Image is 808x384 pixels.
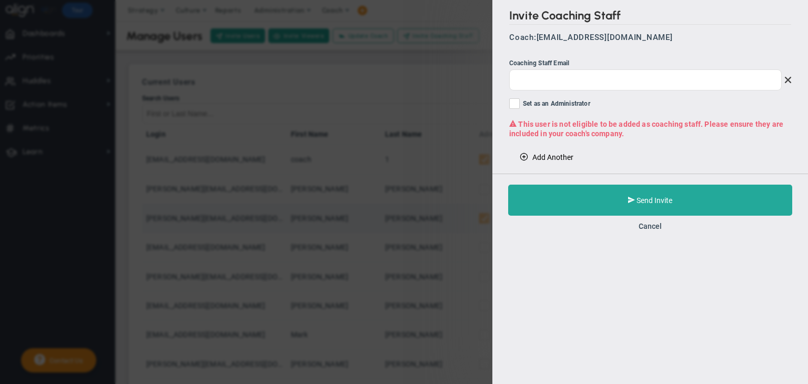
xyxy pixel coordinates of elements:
[509,33,791,42] h3: Coach:
[537,33,673,42] span: [EMAIL_ADDRESS][DOMAIN_NAME]
[509,8,791,25] h2: Invite Coaching Staff
[509,120,783,138] span: This user is not eligible to be added as coaching staff. Please ensure they are included in your ...
[523,98,590,110] span: Set as an Administrator
[508,185,792,216] button: Send Invite
[509,58,791,68] div: Coaching Staff Email
[509,148,584,165] button: Add Another
[637,196,672,205] span: Send Invite
[532,153,573,161] span: Add Another
[639,222,662,230] button: Cancel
